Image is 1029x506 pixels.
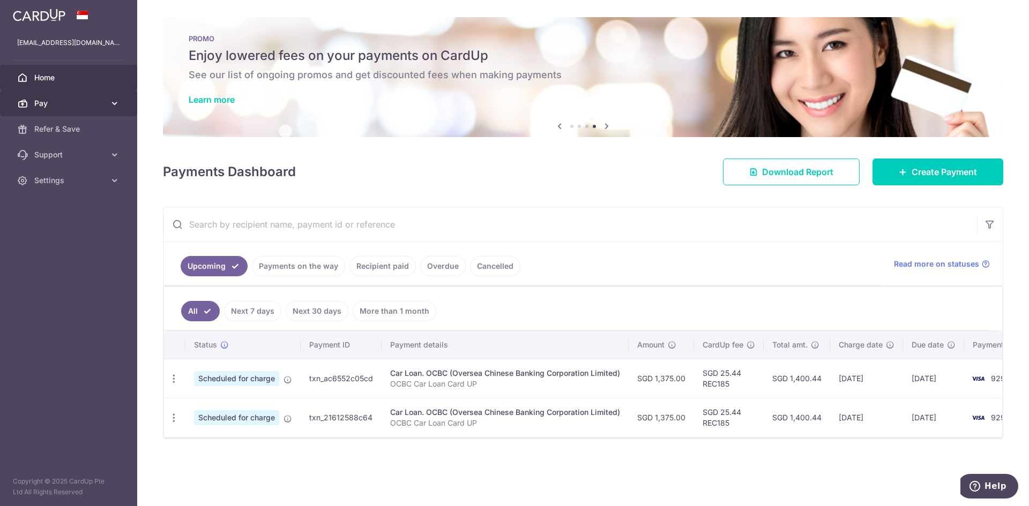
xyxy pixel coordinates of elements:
td: [DATE] [830,398,903,437]
span: Due date [912,339,944,350]
span: Settings [34,175,105,186]
iframe: Opens a widget where you can find more information [960,474,1018,501]
a: Cancelled [470,256,520,276]
span: CardUp fee [703,339,743,350]
a: Read more on statuses [894,259,990,269]
td: [DATE] [830,359,903,398]
div: Car Loan. OCBC (Oversea Chinese Banking Corporation Limited) [390,368,620,379]
th: Payment details [382,331,629,359]
img: Bank Card [967,411,989,424]
td: [DATE] [903,398,964,437]
td: SGD 1,375.00 [629,359,694,398]
td: [DATE] [903,359,964,398]
span: Charge date [839,339,883,350]
td: SGD 1,400.44 [764,359,830,398]
th: Payment ID [301,331,382,359]
td: SGD 25.44 REC185 [694,359,764,398]
span: Create Payment [912,165,977,178]
span: Read more on statuses [894,259,979,269]
a: Next 30 days [286,301,348,321]
td: txn_21612588c64 [301,398,382,437]
h4: Payments Dashboard [163,162,296,182]
span: Support [34,149,105,160]
span: Download Report [762,165,833,178]
a: Upcoming [181,256,248,276]
span: Total amt. [772,339,808,350]
a: More than 1 month [353,301,436,321]
div: Car Loan. OCBC (Oversea Chinese Banking Corporation Limited) [390,407,620,418]
a: Download Report [723,158,860,185]
td: SGD 1,400.44 [764,398,830,437]
a: Create Payment [873,158,1003,185]
p: PROMO [189,34,978,43]
span: Status [194,339,217,350]
img: CardUp [13,9,65,21]
a: Overdue [420,256,466,276]
img: Bank Card [967,372,989,385]
a: Next 7 days [224,301,281,321]
td: SGD 1,375.00 [629,398,694,437]
span: Scheduled for charge [194,410,279,425]
p: [EMAIL_ADDRESS][DOMAIN_NAME] [17,37,120,48]
span: 9294 [991,413,1010,422]
h6: See our list of ongoing promos and get discounted fees when making payments [189,69,978,81]
a: Payments on the way [252,256,345,276]
span: Amount [637,339,665,350]
a: Recipient paid [349,256,416,276]
p: OCBC Car Loan Card UP [390,418,620,428]
input: Search by recipient name, payment id or reference [163,207,977,241]
span: Home [34,72,105,83]
td: SGD 25.44 REC185 [694,398,764,437]
img: Latest Promos banner [163,17,1003,137]
span: Scheduled for charge [194,371,279,386]
span: Pay [34,98,105,109]
h5: Enjoy lowered fees on your payments on CardUp [189,47,978,64]
a: Learn more [189,94,235,105]
span: 9294 [991,374,1010,383]
td: txn_ac6552c05cd [301,359,382,398]
span: Refer & Save [34,124,105,134]
p: OCBC Car Loan Card UP [390,379,620,389]
a: All [181,301,220,321]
